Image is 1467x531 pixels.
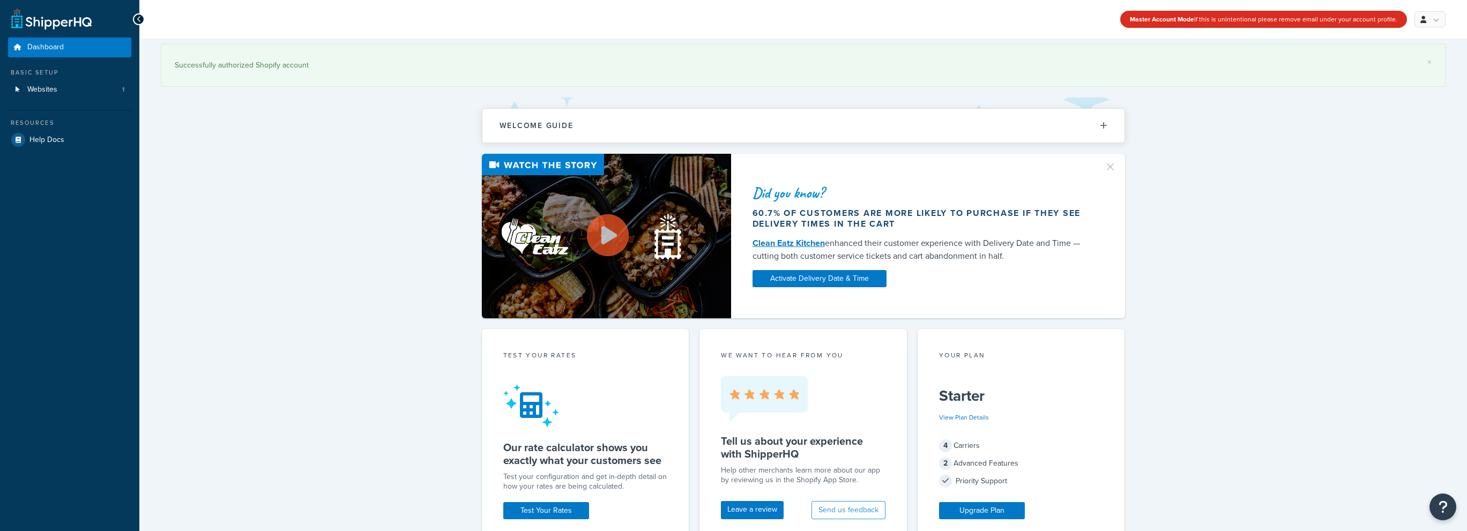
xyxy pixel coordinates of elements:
[939,474,1104,489] div: Priority Support
[8,130,131,149] a: Help Docs
[1120,11,1407,28] div: If this is unintentional please remove email under your account profile.
[939,502,1025,519] a: Upgrade Plan
[122,85,124,94] span: 1
[8,80,131,100] li: Websites
[811,501,885,519] button: Send us feedback
[753,237,825,249] a: Clean Eatz Kitchen
[27,85,57,94] span: Websites
[503,502,589,519] a: Test Your Rates
[8,80,131,100] a: Websites1
[753,185,1091,200] div: Did you know?
[1427,58,1432,66] a: ×
[8,118,131,128] div: Resources
[939,439,952,452] span: 4
[939,438,1104,453] div: Carriers
[1429,493,1456,520] button: Open Resource Center
[721,350,885,360] p: we want to hear from you
[939,413,989,422] a: View Plan Details
[503,350,668,363] div: Test your rates
[503,441,668,467] h5: Our rate calculator shows you exactly what your customers see
[175,58,1432,73] div: Successfully authorized Shopify account
[753,237,1091,263] div: enhanced their customer experience with Delivery Date and Time — cutting both customer service ti...
[939,387,1104,405] h5: Starter
[939,457,952,470] span: 2
[29,136,64,145] span: Help Docs
[27,43,64,52] span: Dashboard
[721,466,885,485] p: Help other merchants learn more about our app by reviewing us in the Shopify App Store.
[482,109,1125,143] button: Welcome Guide
[1130,14,1194,24] strong: Master Account Mode
[721,501,784,519] a: Leave a review
[753,208,1091,229] div: 60.7% of customers are more likely to purchase if they see delivery times in the cart
[482,154,731,318] img: Video thumbnail
[8,68,131,77] div: Basic Setup
[500,122,574,130] h2: Welcome Guide
[8,38,131,57] a: Dashboard
[939,456,1104,471] div: Advanced Features
[503,472,668,491] div: Test your configuration and get in-depth detail on how your rates are being calculated.
[939,350,1104,363] div: Your Plan
[721,435,885,460] h5: Tell us about your experience with ShipperHQ
[753,270,887,287] a: Activate Delivery Date & Time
